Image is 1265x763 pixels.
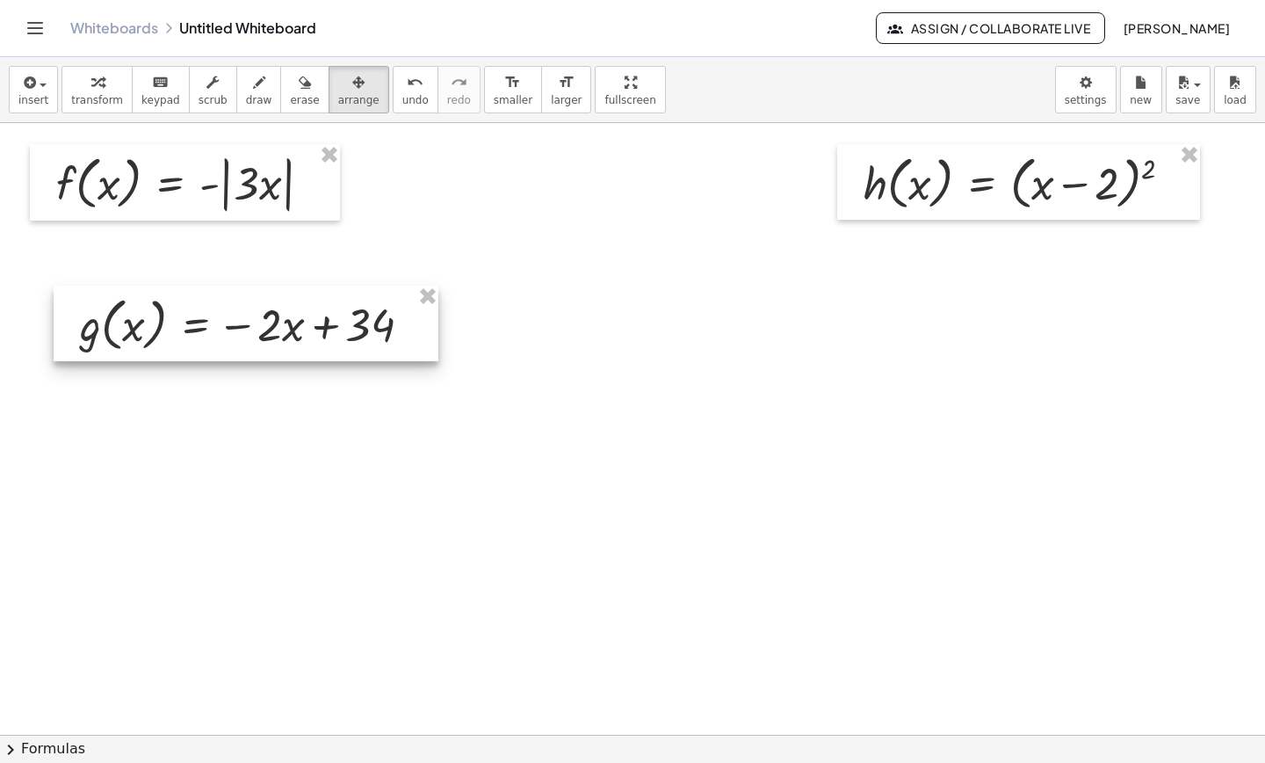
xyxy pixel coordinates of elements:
[71,94,123,106] span: transform
[1065,94,1107,106] span: settings
[484,66,542,113] button: format_sizesmaller
[407,72,423,93] i: undo
[891,20,1090,36] span: Assign / Collaborate Live
[61,66,133,113] button: transform
[132,66,190,113] button: keyboardkeypad
[494,94,532,106] span: smaller
[1120,66,1162,113] button: new
[21,14,49,42] button: Toggle navigation
[199,94,228,106] span: scrub
[246,94,272,106] span: draw
[876,12,1105,44] button: Assign / Collaborate Live
[1130,94,1152,106] span: new
[70,19,158,37] a: Whiteboards
[1123,20,1230,36] span: [PERSON_NAME]
[437,66,481,113] button: redoredo
[152,72,169,93] i: keyboard
[558,72,575,93] i: format_size
[1109,12,1244,44] button: [PERSON_NAME]
[504,72,521,93] i: format_size
[604,94,655,106] span: fullscreen
[1224,94,1247,106] span: load
[393,66,438,113] button: undoundo
[329,66,389,113] button: arrange
[451,72,467,93] i: redo
[141,94,180,106] span: keypad
[1166,66,1211,113] button: save
[236,66,282,113] button: draw
[402,94,429,106] span: undo
[541,66,591,113] button: format_sizelarger
[338,94,379,106] span: arrange
[9,66,58,113] button: insert
[551,94,582,106] span: larger
[1214,66,1256,113] button: load
[280,66,329,113] button: erase
[189,66,237,113] button: scrub
[1175,94,1200,106] span: save
[595,66,665,113] button: fullscreen
[290,94,319,106] span: erase
[447,94,471,106] span: redo
[18,94,48,106] span: insert
[1055,66,1117,113] button: settings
